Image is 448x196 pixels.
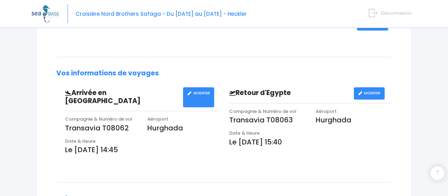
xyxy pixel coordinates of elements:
h3: Arrivée en [GEOGRAPHIC_DATA] [60,89,183,105]
p: Le [DATE] 15:40 [229,137,392,147]
span: Date & Heure [65,138,96,144]
p: Transavia T08062 [65,123,137,133]
span: Croisière Nord Brothers Safaga - Du [DATE] au [DATE] - Heckler [76,10,247,18]
span: Compagnie & Numéro de vol [229,108,296,115]
span: Aéroport [316,108,337,115]
span: Compagnie & Numéro de vol [65,116,132,122]
p: Le [DATE] 14:45 [65,144,219,155]
a: MODIFIER [354,87,385,100]
span: Déconnexion [381,10,412,16]
h3: Retour d'Egypte [224,89,354,97]
p: Transavia T08063 [229,115,305,125]
h2: Vos informations de voyages [56,69,392,77]
a: MODIFIER [183,87,214,107]
span: Date & Heure [229,130,260,136]
span: Aéroport [147,116,168,122]
p: Hurghada [147,123,219,133]
p: Hurghada [316,115,392,125]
